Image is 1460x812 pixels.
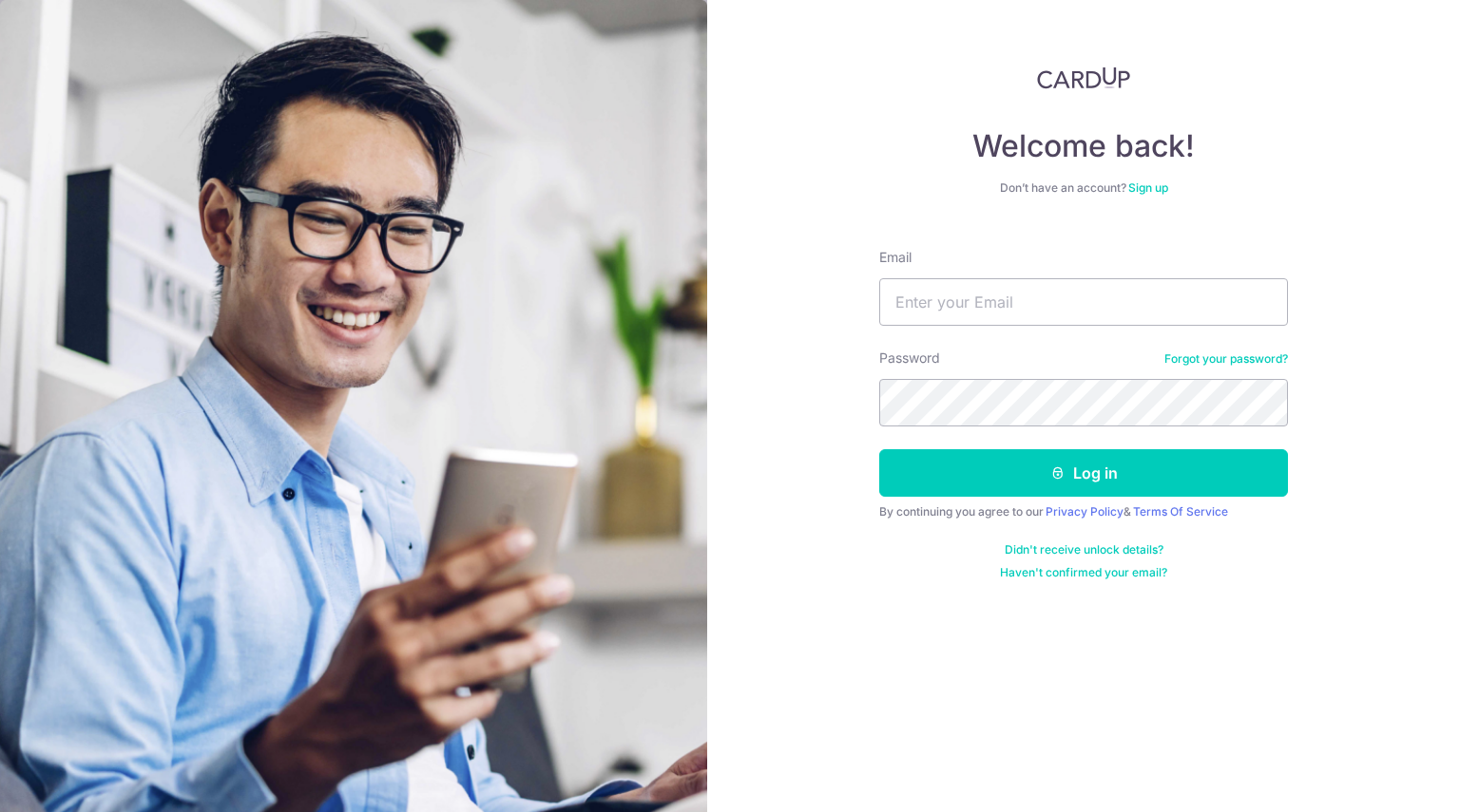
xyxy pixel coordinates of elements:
[1128,180,1168,195] a: Sign up
[1037,66,1130,89] img: CardUp Logo
[879,127,1288,165] h4: Welcome back!
[1005,542,1163,557] a: Didn't receive unlock details?
[1046,504,1124,519] a: Privacy Policy
[879,180,1288,196] div: Don’t have an account?
[879,349,940,368] label: Password
[1000,565,1167,580] a: Haven't confirmed your email?
[879,504,1288,519] div: By continuing you agree to our &
[879,278,1288,326] input: Enter your Email
[1164,351,1288,367] a: Forgot your password?
[879,248,912,267] label: Email
[1133,504,1228,519] a: Terms Of Service
[879,449,1288,497] button: Log in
